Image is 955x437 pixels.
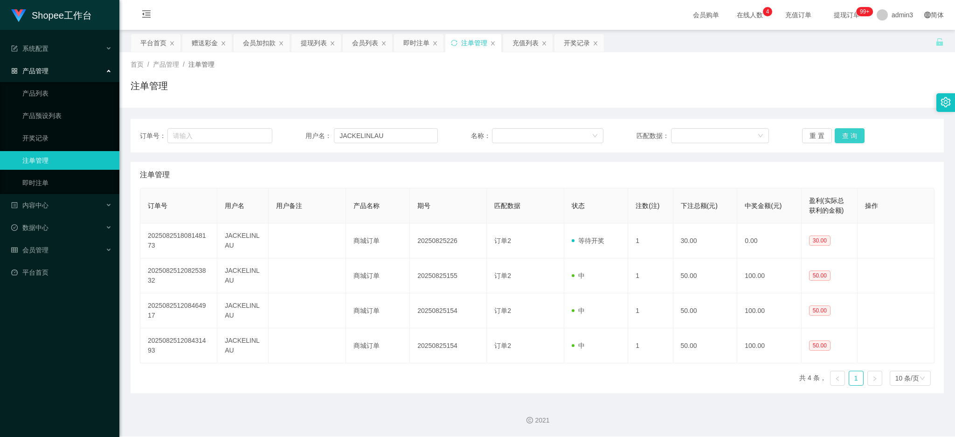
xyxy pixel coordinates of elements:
i: 图标: profile [11,202,18,208]
span: 提现订单 [829,12,865,18]
span: 订单号 [148,202,167,209]
td: 商城订单 [346,223,410,258]
td: 0.00 [737,223,802,258]
button: 重 置 [802,128,832,143]
sup: 196 [856,7,873,16]
i: 图标: copyright [526,417,533,423]
i: 图标: close [278,41,284,46]
td: 100.00 [737,328,802,363]
i: 图标: close [432,41,438,46]
h1: 注单管理 [131,79,168,93]
td: 202508251208253832 [140,258,217,293]
span: 会员管理 [11,246,48,254]
i: 图标: left [835,376,840,382]
i: 图标: setting [941,97,951,107]
span: 数据中心 [11,224,48,231]
span: 50.00 [809,340,830,351]
span: 内容中心 [11,201,48,209]
a: 注单管理 [22,151,112,170]
p: 4 [766,7,769,16]
i: 图标: menu-fold [131,0,162,30]
li: 下一页 [867,371,882,386]
li: 1 [849,371,864,386]
div: 注单管理 [461,34,487,52]
td: 商城订单 [346,328,410,363]
span: 订单2 [494,237,511,244]
span: 30.00 [809,236,830,246]
span: 订单2 [494,272,511,279]
td: 1 [628,293,673,328]
span: 订单号： [140,131,167,141]
td: 100.00 [737,293,802,328]
span: 注单管理 [188,61,215,68]
li: 共 4 条， [799,371,826,386]
i: 图标: form [11,45,18,52]
span: 匹配数据 [494,202,520,209]
span: 产品名称 [353,202,380,209]
sup: 4 [763,7,772,16]
i: 图标: close [330,41,335,46]
span: 用户名： [305,131,334,141]
span: 产品管理 [11,67,48,75]
a: 产品列表 [22,84,112,103]
td: 1 [628,258,673,293]
td: 30.00 [673,223,738,258]
span: 50.00 [809,305,830,316]
span: 充值订单 [781,12,816,18]
li: 上一页 [830,371,845,386]
span: 状态 [572,202,585,209]
span: 期号 [417,202,430,209]
i: 图标: close [593,41,598,46]
span: 注单管理 [140,169,170,180]
i: 图标: unlock [935,38,944,46]
div: 充值列表 [512,34,539,52]
span: 匹配数据： [637,131,671,141]
span: 在线人数 [732,12,768,18]
a: 产品预设列表 [22,106,112,125]
span: 注数(注) [636,202,659,209]
div: 赠送彩金 [192,34,218,52]
td: 商城订单 [346,258,410,293]
span: 系统配置 [11,45,48,52]
span: 产品管理 [153,61,179,68]
i: 图标: table [11,247,18,253]
td: JACKELINLAU [217,258,269,293]
i: 图标: close [381,41,387,46]
input: 请输入 [167,128,272,143]
a: Shopee工作台 [11,11,92,19]
div: 会员加扣款 [243,34,276,52]
span: 名称： [471,131,492,141]
td: 20250825154 [410,328,487,363]
td: 20250825154 [410,293,487,328]
a: 图标: dashboard平台首页 [11,263,112,282]
td: JACKELINLAU [217,293,269,328]
td: 50.00 [673,293,738,328]
td: 202508251208464917 [140,293,217,328]
td: JACKELINLAU [217,223,269,258]
a: 即时注单 [22,173,112,192]
span: 用户名 [225,202,244,209]
i: 图标: down [920,375,925,382]
div: 提现列表 [301,34,327,52]
td: 202508251808148173 [140,223,217,258]
td: 202508251208431493 [140,328,217,363]
span: 盈利(实际总获利的金额) [809,197,844,214]
td: 1 [628,223,673,258]
td: 商城订单 [346,293,410,328]
div: 开奖记录 [564,34,590,52]
i: 图标: close [169,41,175,46]
i: 图标: down [592,133,598,139]
div: 10 条/页 [895,371,919,385]
td: 100.00 [737,258,802,293]
i: 图标: appstore-o [11,68,18,74]
i: 图标: global [924,12,931,18]
i: 图标: close [490,41,496,46]
span: 中 [572,342,585,349]
img: logo.9652507e.png [11,9,26,22]
span: 中奖金额(元) [745,202,782,209]
div: 会员列表 [352,34,378,52]
i: 图标: sync [451,40,457,46]
i: 图标: right [872,376,878,382]
h1: Shopee工作台 [32,0,92,30]
span: 操作 [865,202,878,209]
